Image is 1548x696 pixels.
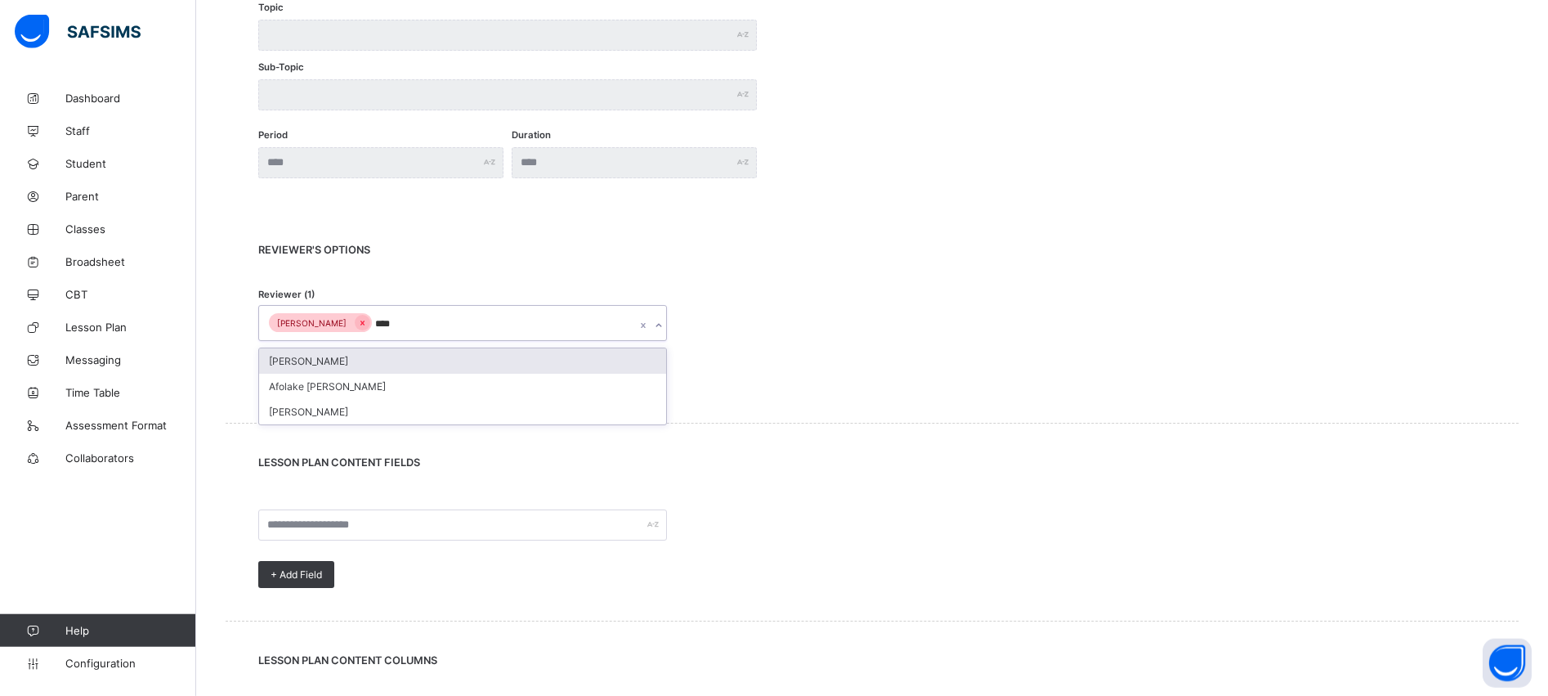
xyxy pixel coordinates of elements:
span: Configuration [65,657,195,670]
span: Time Table [65,386,196,399]
span: Student [65,157,196,170]
span: Help [65,624,195,637]
div: [PERSON_NAME] [259,348,666,374]
span: Broadsheet [65,255,196,268]
span: Collaborators [65,451,196,465]
div: [PERSON_NAME] [269,313,355,332]
span: Parent [65,190,196,203]
span: Staff [65,124,196,137]
span: Assessment Format [65,419,196,432]
div: [PERSON_NAME] [259,399,666,424]
span: LESSON PLAN CONTENT COLUMNS [258,654,1486,667]
span: Classes [65,222,196,236]
span: Messaging [65,353,196,366]
span: REVIEWER's OPTIONS [258,244,1486,256]
span: Lesson Plan [65,321,196,334]
label: Topic [258,2,284,13]
label: Period [258,129,288,141]
div: Afolake [PERSON_NAME] [259,374,666,399]
span: + Add Field [271,568,322,581]
label: Sub-Topic [258,61,304,73]
span: LESSON PLAN CONTENT FIELDS [258,456,1486,469]
span: CBT [65,288,196,301]
label: Duration [512,129,551,141]
button: Open asap [1483,639,1532,688]
img: safsims [15,15,141,49]
span: Reviewer (1) [258,289,315,300]
span: Dashboard [65,92,196,105]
